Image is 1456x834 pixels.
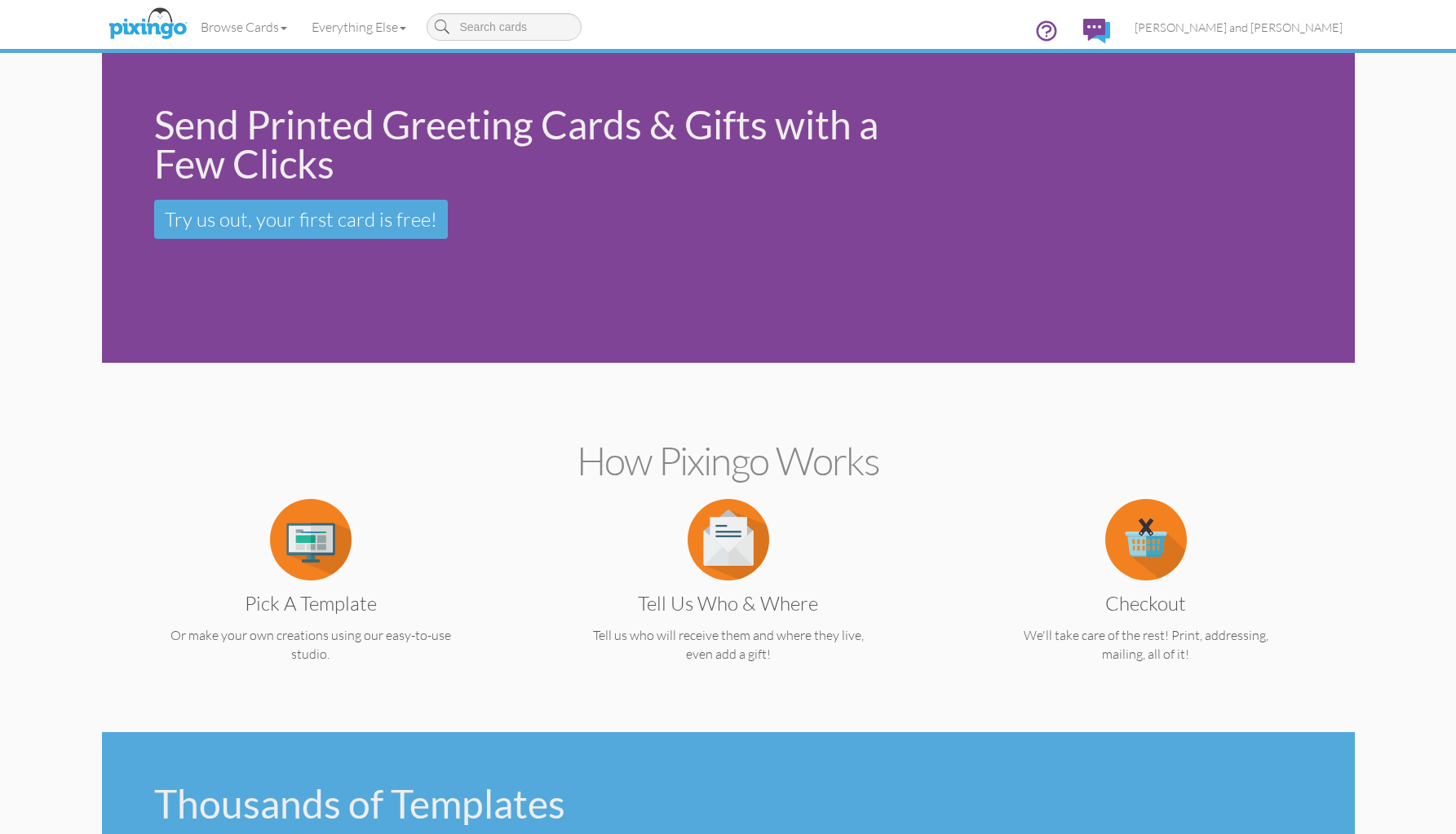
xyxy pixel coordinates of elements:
[969,530,1323,664] a: Checkout We'll take care of the rest! Print, addressing, mailing, all of it!
[1105,499,1187,580] img: item.alt
[981,593,1311,614] h3: Checkout
[134,530,488,664] a: Pick a Template Or make your own creations using our easy-to-use studio.
[131,439,1326,483] h2: How Pixingo works
[134,626,488,664] p: Or make your own creations using our easy-to-use studio.
[154,784,715,823] div: Thousands of Templates
[1122,7,1355,48] a: [PERSON_NAME] and [PERSON_NAME]
[154,105,924,183] div: Send Printed Greeting Cards & Gifts with a Few Clicks
[104,4,191,45] img: pixingo logo
[1135,20,1343,34] span: [PERSON_NAME] and [PERSON_NAME]
[688,499,769,580] img: item.alt
[188,7,299,47] a: Browse Cards
[154,200,448,239] a: Try us out, your first card is free!
[551,530,905,664] a: Tell us Who & Where Tell us who will receive them and where they live, even add a gift!
[564,593,893,614] h3: Tell us Who & Where
[1083,19,1110,43] img: comments.svg
[270,499,352,580] img: item.alt
[146,593,476,614] h3: Pick a Template
[551,626,905,664] p: Tell us who will receive them and where they live, even add a gift!
[165,207,437,232] span: Try us out, your first card is free!
[299,7,418,47] a: Everything Else
[969,626,1323,664] p: We'll take care of the rest! Print, addressing, mailing, all of it!
[427,13,582,41] input: Search cards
